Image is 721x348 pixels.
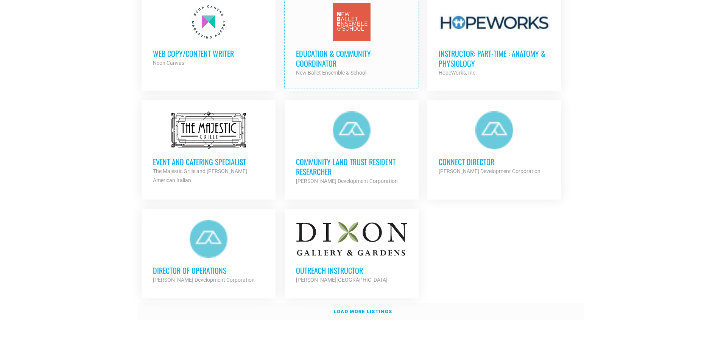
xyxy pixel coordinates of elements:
[296,48,407,68] h3: Education & Community Coordinator
[153,157,264,167] h3: Event and Catering Specialist
[153,168,247,183] strong: The Majestic Grille and [PERSON_NAME] American Italian
[334,309,392,314] strong: Load more listings
[439,48,550,68] h3: Instructor: Part-Time : Anatomy & Physiology
[153,60,184,66] strong: Neon Canvas
[439,168,540,174] strong: [PERSON_NAME] Development Corporation
[296,157,407,176] h3: Community Land Trust Resident Researcher
[153,265,264,275] h3: Director of Operations
[153,48,264,58] h3: Web Copy/Content Writer
[427,100,561,187] a: Connect Director [PERSON_NAME] Development Corporation
[296,178,398,184] strong: [PERSON_NAME] Development Corporation
[296,70,366,76] strong: New Ballet Ensemble & School
[296,277,388,283] strong: [PERSON_NAME][GEOGRAPHIC_DATA]
[285,100,419,197] a: Community Land Trust Resident Researcher [PERSON_NAME] Development Corporation
[285,209,419,296] a: Outreach Instructor [PERSON_NAME][GEOGRAPHIC_DATA]
[296,265,407,275] h3: Outreach Instructor
[153,277,255,283] strong: [PERSON_NAME] Development Corporation
[137,303,584,320] a: Load more listings
[439,157,550,167] h3: Connect Director
[439,70,477,76] strong: HopeWorks, Inc.
[142,209,276,296] a: Director of Operations [PERSON_NAME] Development Corporation
[142,100,276,196] a: Event and Catering Specialist The Majestic Grille and [PERSON_NAME] American Italian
